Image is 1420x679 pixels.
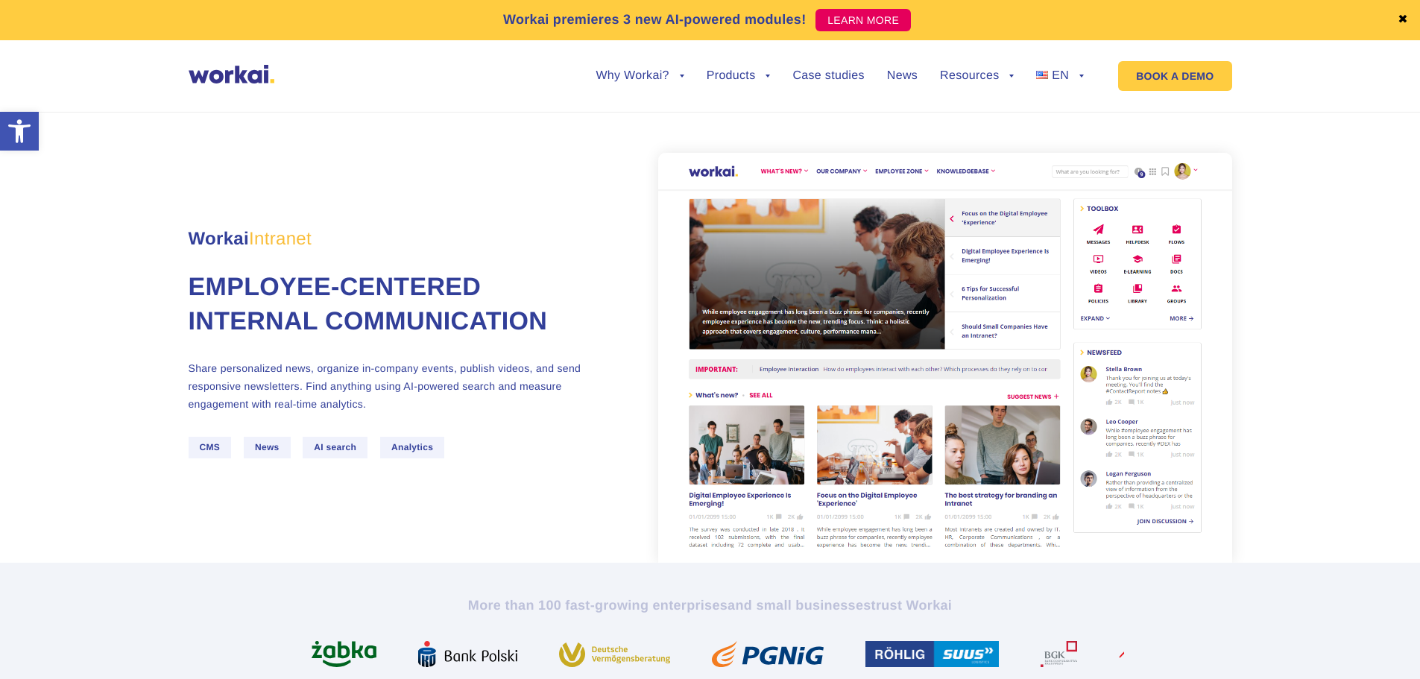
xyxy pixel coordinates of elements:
[189,212,312,248] span: Workai
[815,9,911,31] a: LEARN MORE
[707,70,771,82] a: Products
[189,437,232,458] span: CMS
[887,70,918,82] a: News
[189,271,599,339] h1: Employee-centered internal communication
[249,229,312,249] em: Intranet
[303,437,367,458] span: AI search
[940,70,1014,82] a: Resources
[1052,69,1069,82] span: EN
[1398,14,1408,26] a: ✖
[78,126,139,139] a: Privacy Policy
[1118,61,1231,91] a: BOOK A DEMO
[189,359,599,413] p: Share personalized news, organize in-company events, publish videos, and send responsive newslett...
[244,437,291,458] span: News
[728,598,871,613] i: and small businesses
[297,596,1124,614] h2: More than 100 fast-growing enterprises trust Workai
[503,10,807,30] p: Workai premieres 3 new AI-powered modules!
[242,18,479,48] input: you@company.com
[380,437,444,458] span: Analytics
[596,70,684,82] a: Why Workai?
[792,70,864,82] a: Case studies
